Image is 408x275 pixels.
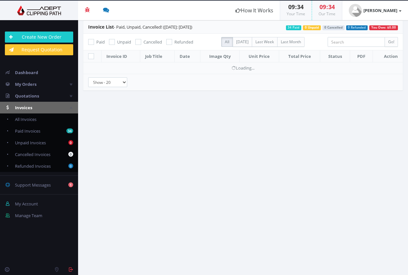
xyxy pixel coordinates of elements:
[15,163,51,169] span: Refunded Invoices
[229,1,280,20] a: How It Works
[200,50,240,62] th: Image Qty
[350,50,373,62] th: PDF
[221,37,233,47] label: All
[174,50,200,62] th: Date
[88,24,114,30] span: Invoice List
[15,116,36,122] span: All Invoices
[68,182,73,187] b: 1
[5,44,73,55] a: Request Quotation
[233,37,252,47] label: [DATE]
[346,25,368,30] span: 0 Refunded
[174,39,193,45] span: Refunded
[96,39,105,45] span: Paid
[286,25,302,30] span: 34 Paid
[320,3,326,11] span: 09
[68,140,73,145] b: 0
[297,3,304,11] span: 34
[15,70,38,75] span: Dashboard
[295,3,297,11] span: :
[369,25,398,30] span: You Owe: $0.00
[88,24,192,30] span: - Paid, Unpaid, Cancelled! ([DATE]: [DATE])
[326,3,328,11] span: :
[15,81,36,87] span: My Orders
[83,62,403,74] td: Loading...
[319,11,335,17] small: Our Time
[117,39,131,45] span: Unpaid
[15,93,39,99] span: Quotations
[320,50,350,62] th: Status
[102,50,140,62] th: Invoice ID
[66,128,73,133] b: 34
[328,37,385,47] input: Search
[252,37,278,47] label: Last Week
[279,50,320,62] th: Total Price
[143,39,162,45] span: Cancelled
[68,164,73,168] b: 0
[277,37,305,47] label: Last Month
[342,1,408,20] a: [PERSON_NAME]
[240,50,279,62] th: Unit Price
[349,4,362,17] img: user_default.jpg
[322,25,345,30] span: 0 Cancelled
[15,151,50,157] span: Cancelled Invoices
[373,50,403,62] th: Action
[15,128,40,134] span: Paid Invoices
[288,3,295,11] span: 09
[5,6,73,15] img: Adept Graphics
[140,50,174,62] th: Job Title
[68,152,73,157] b: 0
[385,37,398,47] input: Go!
[303,25,321,30] span: 0 Unpaid
[5,32,73,43] a: Create New Order
[15,213,42,218] span: Manage Team
[363,7,397,13] strong: [PERSON_NAME]
[15,105,32,111] span: Invoices
[15,182,51,188] span: Support Messages
[287,11,305,17] small: Your Time
[15,201,38,207] span: My Account
[328,3,335,11] span: 34
[15,140,46,146] span: Unpaid Invoices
